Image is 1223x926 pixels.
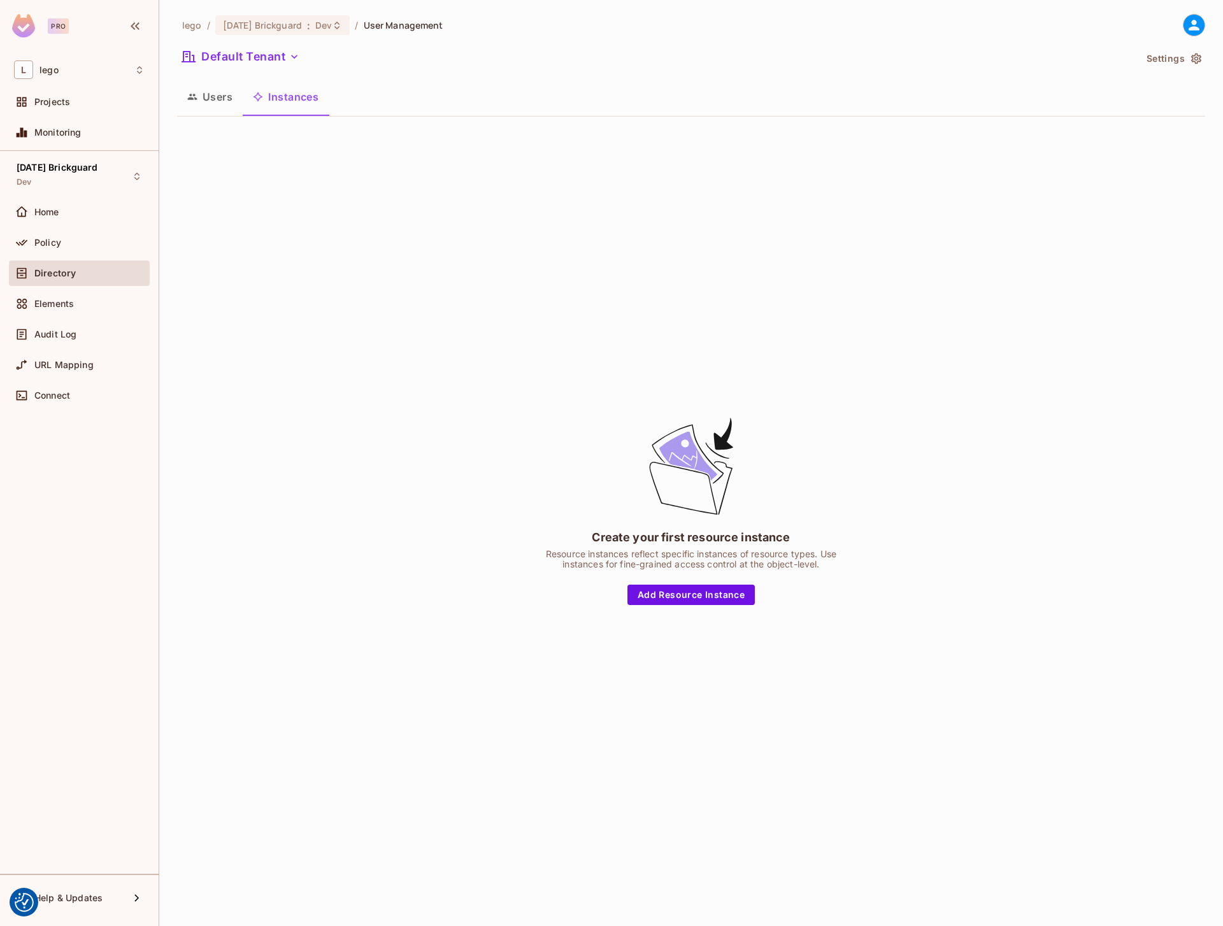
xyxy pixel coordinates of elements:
span: Home [34,207,59,217]
span: URL Mapping [34,360,94,370]
img: SReyMgAAAABJRU5ErkJggg== [12,14,35,38]
button: Settings [1141,48,1205,69]
button: Consent Preferences [15,893,34,912]
button: Users [177,81,243,113]
span: L [14,61,33,79]
div: Resource instances reflect specific instances of resource types. Use instances for fine-grained a... [532,549,850,569]
li: / [207,19,210,31]
div: Pro [48,18,69,34]
li: / [355,19,358,31]
span: : [306,20,311,31]
span: Dev [17,177,31,187]
span: Elements [34,299,74,309]
button: Instances [243,81,329,113]
span: Connect [34,390,70,401]
span: [DATE] Brickguard [223,19,302,31]
span: Projects [34,97,70,107]
button: Add Resource Instance [627,585,755,605]
button: Default Tenant [177,46,304,67]
span: User Management [364,19,443,31]
img: Revisit consent button [15,893,34,912]
span: [DATE] Brickguard [17,162,98,173]
span: Dev [315,19,332,31]
span: Audit Log [34,329,76,339]
span: the active workspace [182,19,202,31]
span: Help & Updates [34,893,103,903]
span: Monitoring [34,127,82,138]
span: Directory [34,268,76,278]
span: Workspace: lego [39,65,59,75]
span: Policy [34,238,61,248]
div: Create your first resource instance [592,529,790,545]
